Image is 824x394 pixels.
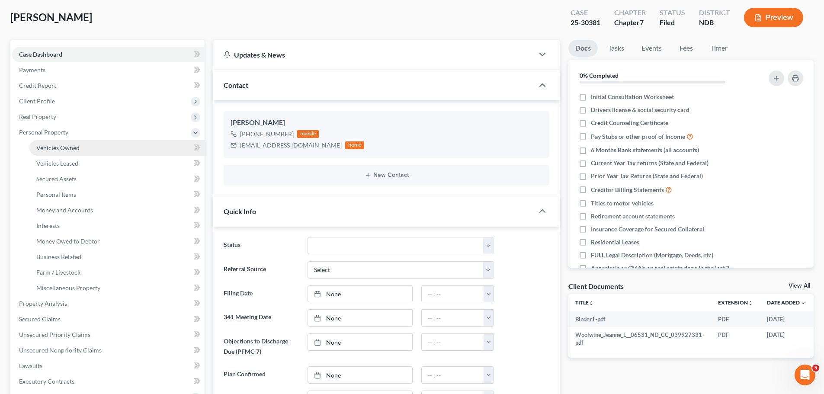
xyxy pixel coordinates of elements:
[591,132,685,141] span: Pay Stubs or other proof of Income
[591,251,713,259] span: FULL Legal Description (Mortgage, Deeds, etc)
[29,265,205,280] a: Farm / Livestock
[231,172,542,179] button: New Contact
[760,311,813,327] td: [DATE]
[29,280,205,296] a: Miscellaneous Property
[29,140,205,156] a: Vehicles Owned
[601,40,631,57] a: Tasks
[12,343,205,358] a: Unsecured Nonpriority Claims
[308,310,412,326] a: None
[591,159,709,167] span: Current Year Tax returns (State and Federal)
[422,334,484,350] input: -- : --
[36,160,78,167] span: Vehicles Leased
[36,144,80,151] span: Vehicles Owned
[308,334,412,350] a: None
[744,8,803,27] button: Preview
[231,118,542,128] div: [PERSON_NAME]
[575,299,594,306] a: Titleunfold_more
[12,358,205,374] a: Lawsuits
[660,8,685,18] div: Status
[29,156,205,171] a: Vehicles Leased
[591,186,664,194] span: Creditor Billing Statements
[240,141,342,150] div: [EMAIL_ADDRESS][DOMAIN_NAME]
[591,199,654,208] span: Titles to motor vehicles
[591,212,675,221] span: Retirement account statements
[591,119,668,127] span: Credit Counseling Certificate
[308,367,412,383] a: None
[12,327,205,343] a: Unsecured Priority Claims
[219,366,303,384] label: Plan Confirmed
[801,301,806,306] i: expand_more
[36,191,76,198] span: Personal Items
[422,367,484,383] input: -- : --
[219,309,303,327] label: 341 Meeting Date
[748,301,753,306] i: unfold_more
[29,171,205,187] a: Secured Assets
[711,311,760,327] td: PDF
[711,327,760,351] td: PDF
[29,234,205,249] a: Money Owed to Debtor
[19,97,55,105] span: Client Profile
[672,40,700,57] a: Fees
[240,130,294,138] div: [PHONE_NUMBER]
[219,261,303,279] label: Referral Source
[36,269,80,276] span: Farm / Livestock
[19,300,67,307] span: Property Analysis
[568,40,598,57] a: Docs
[36,237,100,245] span: Money Owed to Debtor
[19,51,62,58] span: Case Dashboard
[19,113,56,120] span: Real Property
[422,286,484,302] input: -- : --
[760,327,813,351] td: [DATE]
[703,40,734,57] a: Timer
[591,146,699,154] span: 6 Months Bank statements (all accounts)
[224,81,248,89] span: Contact
[29,218,205,234] a: Interests
[614,8,646,18] div: Chapter
[795,365,815,385] iframe: Intercom live chat
[19,362,42,369] span: Lawsuits
[19,66,45,74] span: Payments
[718,299,753,306] a: Extensionunfold_more
[297,130,319,138] div: mobile
[591,264,745,281] span: Appraisals or CMA's on real estate done in the last 3 years OR required by attorney
[19,315,61,323] span: Secured Claims
[36,175,77,183] span: Secured Assets
[812,365,819,372] span: 5
[568,311,711,327] td: Binder1-pdf
[640,18,644,26] span: 7
[699,8,730,18] div: District
[568,282,624,291] div: Client Documents
[571,18,600,28] div: 25-30381
[219,237,303,254] label: Status
[29,187,205,202] a: Personal Items
[36,206,93,214] span: Money and Accounts
[29,249,205,265] a: Business Related
[12,47,205,62] a: Case Dashboard
[422,310,484,326] input: -- : --
[19,82,56,89] span: Credit Report
[12,311,205,327] a: Secured Claims
[699,18,730,28] div: NDB
[614,18,646,28] div: Chapter
[660,18,685,28] div: Filed
[36,253,81,260] span: Business Related
[219,333,303,359] label: Objections to Discharge Due (PFMC-7)
[767,299,806,306] a: Date Added expand_more
[591,93,674,101] span: Initial Consultation Worksheet
[568,327,711,351] td: Woolwine_Jeanne_L__06531_ND_CC_039927331-pdf
[591,225,704,234] span: Insurance Coverage for Secured Collateral
[224,50,523,59] div: Updates & News
[789,283,810,289] a: View All
[635,40,669,57] a: Events
[591,106,689,114] span: Drivers license & social security card
[19,331,90,338] span: Unsecured Priority Claims
[224,207,256,215] span: Quick Info
[36,222,60,229] span: Interests
[19,346,102,354] span: Unsecured Nonpriority Claims
[219,285,303,303] label: Filing Date
[12,296,205,311] a: Property Analysis
[10,11,92,23] span: [PERSON_NAME]
[589,301,594,306] i: unfold_more
[308,286,412,302] a: None
[345,141,364,149] div: home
